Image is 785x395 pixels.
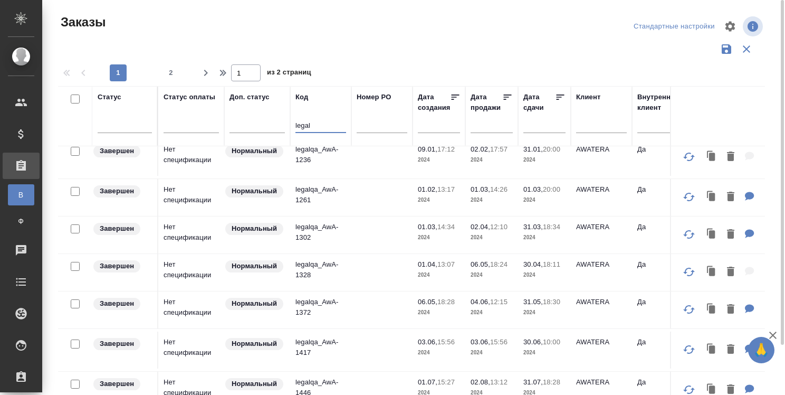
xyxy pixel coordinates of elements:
p: 01.03, [471,185,490,193]
p: 15:27 [437,378,455,386]
p: 2024 [418,155,460,165]
span: из 2 страниц [267,66,311,81]
td: Нет спецификации [158,332,224,369]
button: Обновить [676,337,702,362]
p: AWATERA [576,337,627,347]
div: Статус по умолчанию для стандартных заказов [224,377,285,391]
span: В [13,190,29,200]
div: Статус по умолчанию для стандартных заказов [224,259,285,274]
button: Удалить [722,261,740,283]
p: 12:15 [490,298,508,306]
p: Завершен [100,223,134,234]
p: 2024 [523,195,566,205]
p: 2024 [418,307,460,318]
p: 20:00 [543,145,560,153]
p: 06.05, [418,298,437,306]
div: Выставляет КМ при направлении счета или после выполнения всех работ/сдачи заказа клиенту. Окончат... [92,184,152,199]
p: Завершен [100,186,134,196]
p: 14:26 [490,185,508,193]
p: Завершен [100,146,134,156]
span: 🙏 [752,339,770,361]
p: 2024 [471,347,513,358]
div: Внутренний клиент [637,92,679,113]
p: 13:12 [490,378,508,386]
div: Клиент [576,92,600,102]
p: AWATERA [576,184,627,195]
div: Дата продажи [471,92,502,113]
p: 31.01, [523,145,543,153]
p: 14:34 [437,223,455,231]
p: Нормальный [232,379,277,389]
button: Клонировать [702,339,722,361]
a: В [8,184,34,205]
p: 2024 [471,155,513,165]
p: 2024 [523,232,566,243]
p: 10:00 [543,338,560,346]
p: 04.06, [471,298,490,306]
p: Завершен [100,379,134,389]
p: 01.04, [418,260,437,268]
div: Код [295,92,308,102]
div: Статус по умолчанию для стандартных заказов [224,222,285,236]
div: Статус по умолчанию для стандартных заказов [224,337,285,351]
p: Да [637,337,679,347]
p: 13:17 [437,185,455,193]
p: 2024 [471,195,513,205]
p: 17:57 [490,145,508,153]
p: 2024 [523,270,566,280]
p: 18:11 [543,260,560,268]
p: Нормальный [232,261,277,271]
div: Выставляет КМ при направлении счета или после выполнения всех работ/сдачи заказа клиенту. Окончат... [92,297,152,311]
p: 03.06, [418,338,437,346]
button: Удалить [722,146,740,168]
p: AWATERA [576,144,627,155]
div: Статус по умолчанию для стандартных заказов [224,297,285,311]
td: Нет спецификации [158,254,224,291]
p: 2024 [418,232,460,243]
p: Нормальный [232,146,277,156]
p: 13:07 [437,260,455,268]
button: Сбросить фильтры [736,39,757,59]
p: 2024 [418,347,460,358]
div: Номер PO [357,92,391,102]
p: AWATERA [576,377,627,388]
button: Сохранить фильтры [716,39,736,59]
button: Удалить [722,224,740,246]
p: 02.02, [471,145,490,153]
p: 30.06, [523,338,543,346]
a: Ф [8,211,34,232]
p: 2024 [418,195,460,205]
p: legalqa_AwA-1372 [295,297,346,318]
span: Заказы [58,14,106,31]
button: Клонировать [702,224,722,246]
p: 09.01, [418,145,437,153]
button: 🙏 [748,337,774,363]
td: Нет спецификации [158,179,224,216]
p: 2024 [523,347,566,358]
p: 18:24 [490,260,508,268]
p: AWATERA [576,297,627,307]
p: 2024 [523,155,566,165]
button: Обновить [676,297,702,322]
p: Завершен [100,338,134,349]
div: Статус по умолчанию для стандартных заказов [224,184,285,199]
p: 2024 [471,270,513,280]
p: 2024 [523,307,566,318]
p: Завершен [100,261,134,271]
button: Удалить [722,299,740,321]
div: Статус оплаты [164,92,215,102]
td: Нет спецификации [158,139,224,176]
p: 31.03, [523,223,543,231]
p: 18:28 [543,378,560,386]
p: legalqa_AwA-1236 [295,144,346,165]
p: 30.04, [523,260,543,268]
span: Настроить таблицу [717,14,743,39]
button: Клонировать [702,261,722,283]
p: Да [637,222,679,232]
td: Нет спецификации [158,291,224,328]
p: 01.03, [418,223,437,231]
button: Удалить [722,186,740,208]
button: Клонировать [702,186,722,208]
p: Нормальный [232,298,277,309]
span: Ф [13,216,29,227]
